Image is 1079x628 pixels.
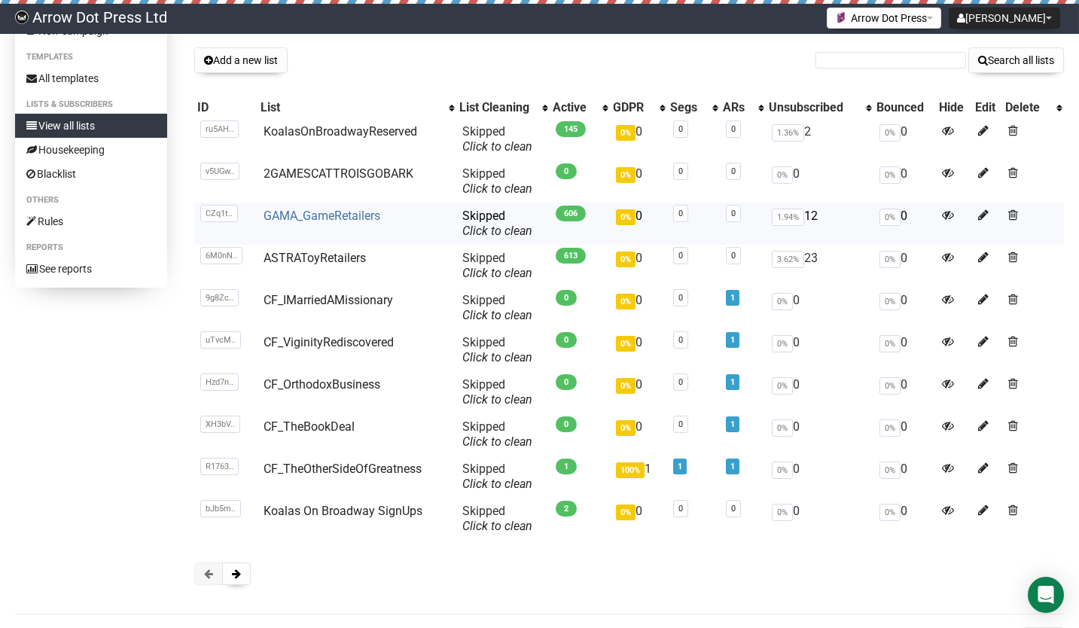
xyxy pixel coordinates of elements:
[766,371,873,413] td: 0
[462,293,532,322] span: Skipped
[772,251,804,268] span: 3.62%
[15,48,167,66] li: Templates
[678,293,683,303] a: 0
[556,416,577,432] span: 0
[670,100,705,115] div: Segs
[873,118,936,160] td: 0
[462,251,532,280] span: Skipped
[772,166,793,184] span: 0%
[556,206,586,221] span: 606
[15,96,167,114] li: Lists & subscribers
[200,120,239,138] span: ru5AH..
[730,293,735,303] a: 1
[15,257,167,281] a: See reports
[462,462,532,491] span: Skipped
[835,11,847,23] img: 1.jpg
[731,504,736,514] a: 0
[766,203,873,245] td: 12
[772,209,804,226] span: 1.94%
[264,335,394,349] a: CF_ViginityRediscovered
[200,458,239,475] span: R1763..
[879,293,901,310] span: 0%
[678,462,682,471] a: 1
[462,504,532,533] span: Skipped
[766,498,873,540] td: 0
[879,419,901,437] span: 0%
[462,139,532,154] a: Click to clean
[678,419,683,429] a: 0
[949,8,1060,29] button: [PERSON_NAME]
[616,209,636,225] span: 0%
[462,181,532,196] a: Click to clean
[610,413,667,456] td: 0
[264,251,366,265] a: ASTRAToyRetailers
[462,377,532,407] span: Skipped
[264,462,422,476] a: CF_TheOtherSideOfGreatness
[15,114,167,138] a: View all lists
[769,100,858,115] div: Unsubscribed
[723,100,751,115] div: ARs
[610,245,667,287] td: 0
[556,501,577,517] span: 2
[873,287,936,329] td: 0
[972,97,1003,118] th: Edit: No sort applied, sorting is disabled
[731,124,736,134] a: 0
[462,124,532,154] span: Skipped
[556,459,577,474] span: 1
[766,287,873,329] td: 0
[610,203,667,245] td: 0
[873,456,936,498] td: 0
[616,462,645,478] span: 100%
[766,329,873,371] td: 0
[194,97,258,118] th: ID: No sort applied, sorting is disabled
[462,166,532,196] span: Skipped
[610,97,667,118] th: GDPR: No sort applied, activate to apply an ascending sort
[730,462,735,471] a: 1
[879,124,901,142] span: 0%
[462,419,532,449] span: Skipped
[616,125,636,141] span: 0%
[772,335,793,352] span: 0%
[873,498,936,540] td: 0
[610,160,667,203] td: 0
[456,97,550,118] th: List Cleaning: No sort applied, activate to apply an ascending sort
[731,251,736,261] a: 0
[667,97,720,118] th: Segs: No sort applied, activate to apply an ascending sort
[200,205,238,222] span: CZq1t..
[556,163,577,179] span: 0
[616,336,636,352] span: 0%
[772,124,804,142] span: 1.36%
[772,462,793,479] span: 0%
[879,209,901,226] span: 0%
[15,239,167,257] li: Reports
[610,118,667,160] td: 0
[879,462,901,479] span: 0%
[556,374,577,390] span: 0
[827,8,941,29] button: Arrow Dot Press
[678,209,683,218] a: 0
[678,377,683,387] a: 0
[610,498,667,540] td: 0
[678,335,683,345] a: 0
[616,420,636,436] span: 0%
[730,419,735,429] a: 1
[200,163,239,180] span: v5UGw..
[15,191,167,209] li: Others
[616,378,636,394] span: 0%
[264,124,417,139] a: KoalasOnBroadwayReserved
[462,519,532,533] a: Click to clean
[200,331,241,349] span: uTvcM..
[678,504,683,514] a: 0
[462,335,532,364] span: Skipped
[200,289,239,306] span: 9g8Zc..
[939,100,969,115] div: Hide
[720,97,767,118] th: ARs: No sort applied, activate to apply an ascending sort
[873,245,936,287] td: 0
[264,377,380,392] a: CF_OrthodoxBusiness
[975,100,1000,115] div: Edit
[766,456,873,498] td: 0
[613,100,652,115] div: GDPR
[15,162,167,186] a: Blacklist
[772,377,793,395] span: 0%
[261,100,441,115] div: List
